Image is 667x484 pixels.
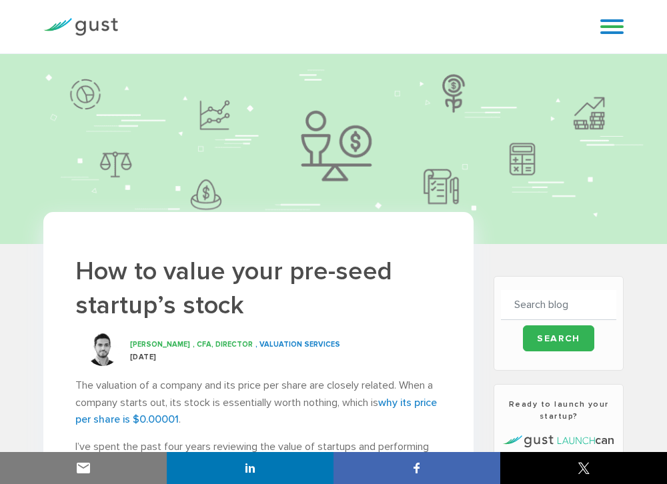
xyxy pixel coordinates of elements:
[242,460,258,476] img: linkedin sharing button
[75,255,442,322] h1: How to value your pre-seed startup’s stock
[130,340,190,349] span: [PERSON_NAME]
[501,398,616,422] h3: Ready to launch your startup?
[75,377,442,428] p: The valuation of a company and its price per share are closely related. When a company starts out...
[576,460,592,476] img: twitter sharing button
[523,325,594,351] input: Search
[43,18,118,36] img: Gust Logo
[501,290,616,320] input: Search blog
[130,353,157,361] span: [DATE]
[193,340,253,349] span: , CFA, DIRECTOR
[255,340,340,349] span: , VALUATION SERVICES
[75,460,91,476] img: email sharing button
[501,432,616,467] h4: can help.
[86,333,119,366] img: Keyvan Firouzi
[409,460,425,476] img: facebook sharing button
